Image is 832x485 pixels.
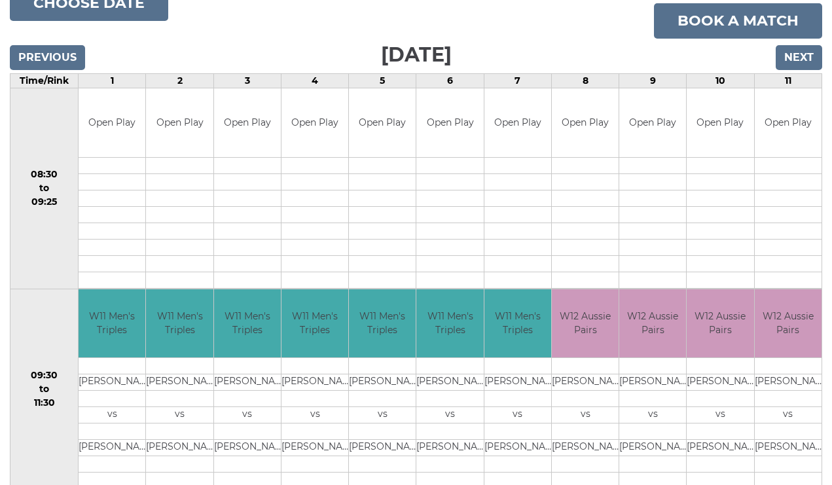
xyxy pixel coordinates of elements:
[619,88,686,157] td: Open Play
[213,74,281,88] td: 3
[416,74,484,88] td: 6
[552,407,619,423] td: vs
[416,407,483,423] td: vs
[687,407,753,423] td: vs
[687,289,753,358] td: W12 Aussie Pairs
[146,88,213,157] td: Open Play
[687,88,753,157] td: Open Play
[349,289,416,358] td: W11 Men's Triples
[214,88,281,157] td: Open Play
[755,440,822,456] td: [PERSON_NAME]
[214,289,281,358] td: W11 Men's Triples
[484,289,551,358] td: W11 Men's Triples
[552,289,619,358] td: W12 Aussie Pairs
[552,374,619,391] td: [PERSON_NAME]
[619,74,687,88] td: 9
[79,407,145,423] td: vs
[552,440,619,456] td: [PERSON_NAME]
[349,440,416,456] td: [PERSON_NAME]
[687,74,754,88] td: 10
[416,440,483,456] td: [PERSON_NAME]
[79,74,146,88] td: 1
[146,374,213,391] td: [PERSON_NAME]
[755,289,822,358] td: W12 Aussie Pairs
[79,374,145,391] td: [PERSON_NAME]
[79,289,145,358] td: W11 Men's Triples
[281,74,348,88] td: 4
[146,289,213,358] td: W11 Men's Triples
[416,374,483,391] td: [PERSON_NAME]
[619,374,686,391] td: [PERSON_NAME]
[146,74,213,88] td: 2
[349,74,416,88] td: 5
[281,440,348,456] td: [PERSON_NAME]
[281,289,348,358] td: W11 Men's Triples
[552,88,619,157] td: Open Play
[484,440,551,456] td: [PERSON_NAME]
[754,74,822,88] td: 11
[416,289,483,358] td: W11 Men's Triples
[619,440,686,456] td: [PERSON_NAME]
[214,374,281,391] td: [PERSON_NAME]
[146,440,213,456] td: [PERSON_NAME]
[484,88,551,157] td: Open Play
[281,374,348,391] td: [PERSON_NAME]
[79,88,145,157] td: Open Play
[776,45,822,70] input: Next
[281,407,348,423] td: vs
[349,407,416,423] td: vs
[484,407,551,423] td: vs
[484,374,551,391] td: [PERSON_NAME]
[755,374,822,391] td: [PERSON_NAME]
[687,440,753,456] td: [PERSON_NAME]
[10,88,79,289] td: 08:30 to 09:25
[416,88,483,157] td: Open Play
[79,440,145,456] td: [PERSON_NAME]
[654,3,822,39] a: Book a match
[214,407,281,423] td: vs
[551,74,619,88] td: 8
[349,88,416,157] td: Open Play
[619,289,686,358] td: W12 Aussie Pairs
[146,407,213,423] td: vs
[10,45,85,70] input: Previous
[349,374,416,391] td: [PERSON_NAME]
[755,88,822,157] td: Open Play
[755,407,822,423] td: vs
[10,74,79,88] td: Time/Rink
[687,374,753,391] td: [PERSON_NAME]
[281,88,348,157] td: Open Play
[214,440,281,456] td: [PERSON_NAME]
[619,407,686,423] td: vs
[484,74,551,88] td: 7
